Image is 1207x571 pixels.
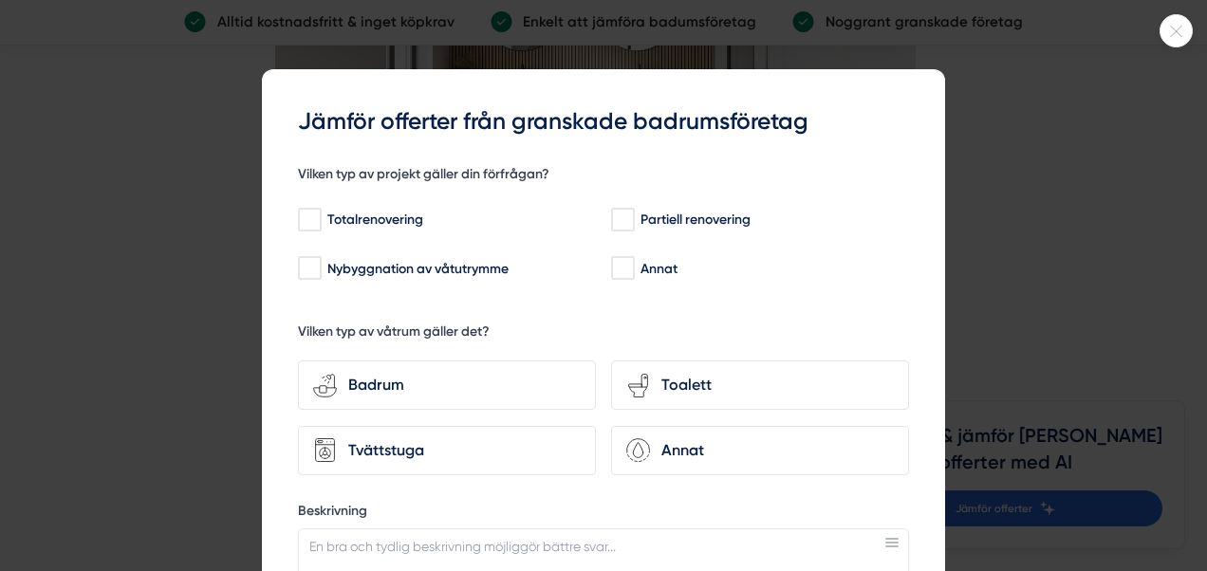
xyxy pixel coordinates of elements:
input: Nybyggnation av våtutrymme [298,259,320,278]
input: Annat [611,259,633,278]
h5: Vilken typ av projekt gäller din förfrågan? [298,165,549,189]
h3: Jämför offerter från granskade badrumsföretag [298,105,909,138]
input: Partiell renovering [611,211,633,230]
input: Totalrenovering [298,211,320,230]
h5: Vilken typ av våtrum gäller det? [298,322,490,346]
label: Beskrivning [298,502,909,525]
